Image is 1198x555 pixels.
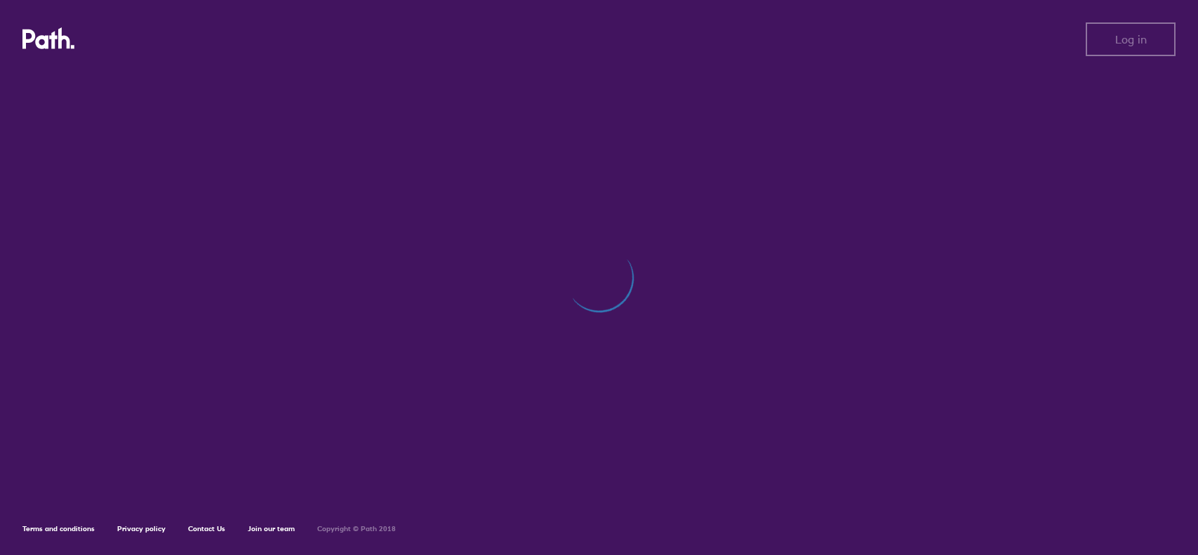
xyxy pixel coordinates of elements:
[117,524,166,533] a: Privacy policy
[317,525,396,533] h6: Copyright © Path 2018
[188,524,225,533] a: Contact Us
[1086,22,1176,56] button: Log in
[248,524,295,533] a: Join our team
[22,524,95,533] a: Terms and conditions
[1115,33,1147,46] span: Log in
